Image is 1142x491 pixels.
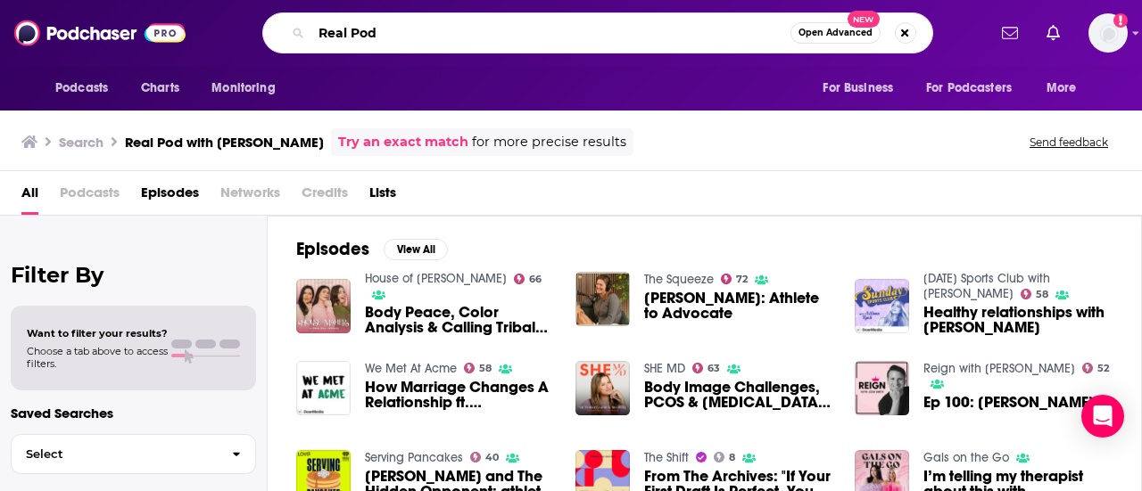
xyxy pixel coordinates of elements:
[479,364,492,372] span: 58
[644,272,714,287] a: The Squeeze
[365,305,554,335] span: Body Peace, Color Analysis & Calling Tribal Council with [PERSON_NAME]
[141,76,179,101] span: Charts
[27,327,168,340] span: Want to filter your results?
[296,238,448,260] a: EpisodesView All
[369,178,396,215] a: Lists
[1113,13,1128,28] svg: Add a profile image
[365,305,554,335] a: Body Peace, Color Analysis & Calling Tribal Council with Victoria Garrick Browne
[1088,13,1128,53] button: Show profile menu
[129,71,190,105] a: Charts
[855,361,909,415] img: Ep 100: Victoria Garrick Browne
[790,22,881,44] button: Open AdvancedNew
[1021,289,1049,299] a: 58
[220,178,280,215] span: Networks
[485,454,499,462] span: 40
[43,71,131,105] button: open menu
[923,450,1009,465] a: Gals on the Go
[12,448,218,460] span: Select
[575,361,630,415] img: Body Image Challenges, PCOS & Endometriosis Insights, & Eating Disorder Recovery with Victoria Ga...
[810,71,915,105] button: open menu
[365,450,463,465] a: Serving Pancakes
[729,454,735,462] span: 8
[296,279,351,333] img: Body Peace, Color Analysis & Calling Tribal Council with Victoria Garrick Browne
[60,178,120,215] span: Podcasts
[923,395,1095,410] a: Ep 100: Victoria Garrick Browne
[11,405,256,421] p: Saved Searches
[384,239,448,260] button: View All
[923,395,1095,410] span: Ep 100: [PERSON_NAME]
[644,291,833,321] a: Victoria Garrick Browne: Athlete to Advocate
[1088,13,1128,53] span: Logged in as jillsiegel
[365,361,457,376] a: We Met At Acme
[365,380,554,410] a: How Marriage Changes A Relationship ft. Victoria Garrick Browne
[692,363,721,373] a: 63
[11,262,256,288] h2: Filter By
[1088,13,1128,53] img: User Profile
[575,272,630,326] img: Victoria Garrick Browne: Athlete to Advocate
[311,19,790,47] input: Search podcasts, credits, & more...
[644,380,833,410] a: Body Image Challenges, PCOS & Endometriosis Insights, & Eating Disorder Recovery with Victoria Ga...
[823,76,893,101] span: For Business
[923,305,1113,335] a: Healthy relationships with Victoria Garrick Browne
[199,71,298,105] button: open menu
[644,291,833,321] span: [PERSON_NAME]: Athlete to Advocate
[211,76,275,101] span: Monitoring
[365,380,554,410] span: How Marriage Changes A Relationship ft. [PERSON_NAME]
[21,178,38,215] a: All
[27,345,168,370] span: Choose a tab above to access filters.
[736,275,748,283] span: 72
[923,305,1113,335] span: Healthy relationships with [PERSON_NAME]
[1024,135,1113,150] button: Send feedback
[1047,76,1077,101] span: More
[995,18,1025,48] a: Show notifications dropdown
[470,452,500,462] a: 40
[302,178,348,215] span: Credits
[125,134,324,151] h3: Real Pod with [PERSON_NAME]
[338,132,468,152] a: Try an exact match
[926,76,1012,101] span: For Podcasters
[365,271,507,286] a: House of Maher
[14,16,186,50] img: Podchaser - Follow, Share and Rate Podcasts
[914,71,1038,105] button: open menu
[923,271,1050,301] a: Sunday Sports Club with Allison Kuch
[11,434,256,474] button: Select
[644,450,689,465] a: The Shift
[529,275,542,283] span: 66
[472,132,626,152] span: for more precise results
[141,178,199,215] a: Episodes
[721,274,749,284] a: 72
[55,76,108,101] span: Podcasts
[262,12,933,53] div: Search podcasts, credits, & more...
[799,29,873,37] span: Open Advanced
[644,380,833,410] span: Body Image Challenges, PCOS & [MEDICAL_DATA] Insights, & [MEDICAL_DATA] Recovery with [PERSON_NAME]
[1034,71,1099,105] button: open menu
[1081,395,1124,438] div: Open Intercom Messenger
[514,274,542,284] a: 66
[923,361,1075,376] a: Reign with Josh Smith
[1039,18,1067,48] a: Show notifications dropdown
[848,11,880,28] span: New
[59,134,103,151] h3: Search
[296,238,369,260] h2: Episodes
[708,364,720,372] span: 63
[855,279,909,333] img: Healthy relationships with Victoria Garrick Browne
[296,361,351,415] img: How Marriage Changes A Relationship ft. Victoria Garrick Browne
[464,363,492,373] a: 58
[1097,364,1109,372] span: 52
[644,361,685,376] a: SHE MD
[1036,291,1048,299] span: 58
[714,452,736,462] a: 8
[1082,363,1110,373] a: 52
